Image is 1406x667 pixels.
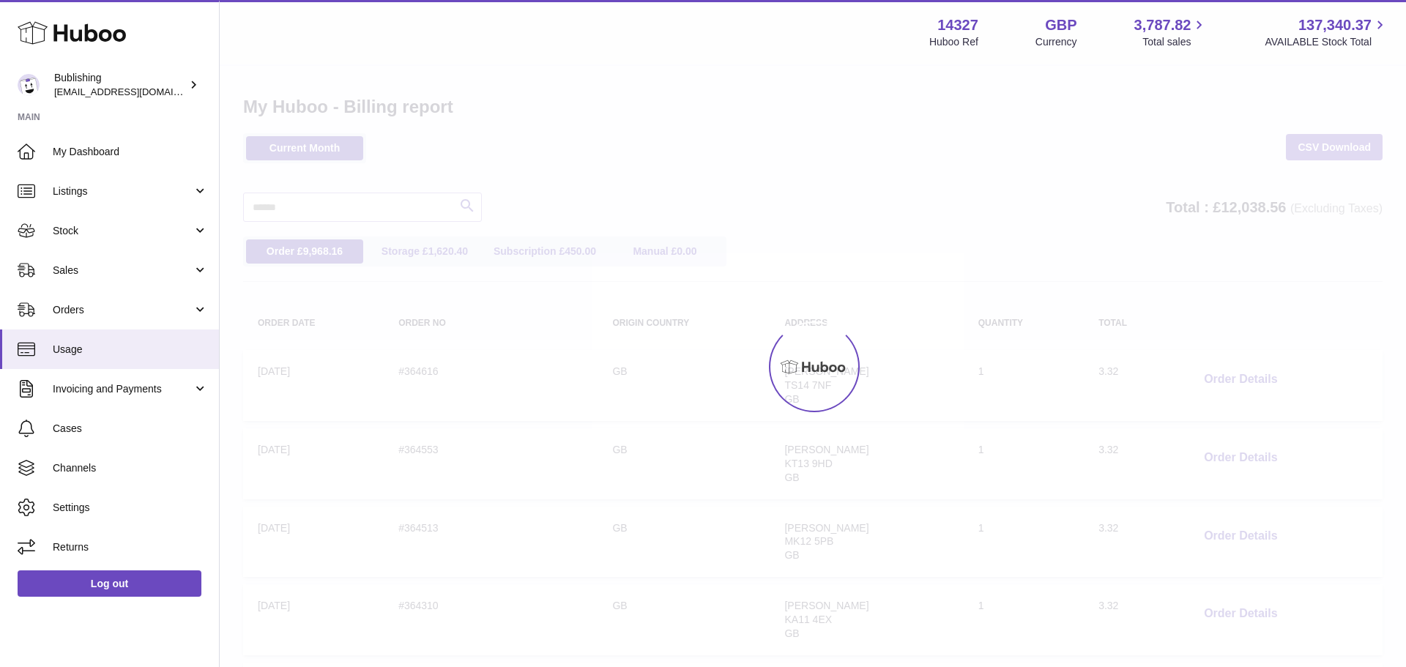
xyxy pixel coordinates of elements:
a: 137,340.37 AVAILABLE Stock Total [1265,15,1388,49]
span: Cases [53,422,208,436]
span: 3,787.82 [1134,15,1191,35]
span: [EMAIL_ADDRESS][DOMAIN_NAME] [54,86,215,97]
div: Bublishing [54,71,186,99]
img: internalAdmin-14327@internal.huboo.com [18,74,40,96]
a: 3,787.82 Total sales [1134,15,1208,49]
span: Invoicing and Payments [53,382,193,396]
span: Total sales [1142,35,1208,49]
span: Orders [53,303,193,317]
span: Stock [53,224,193,238]
span: Sales [53,264,193,277]
div: Currency [1035,35,1077,49]
span: Returns [53,540,208,554]
div: Huboo Ref [929,35,978,49]
span: My Dashboard [53,145,208,159]
strong: GBP [1045,15,1076,35]
span: Listings [53,185,193,198]
span: AVAILABLE Stock Total [1265,35,1388,49]
span: Settings [53,501,208,515]
a: Log out [18,570,201,597]
span: 137,340.37 [1298,15,1372,35]
strong: 14327 [937,15,978,35]
span: Channels [53,461,208,475]
span: Usage [53,343,208,357]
